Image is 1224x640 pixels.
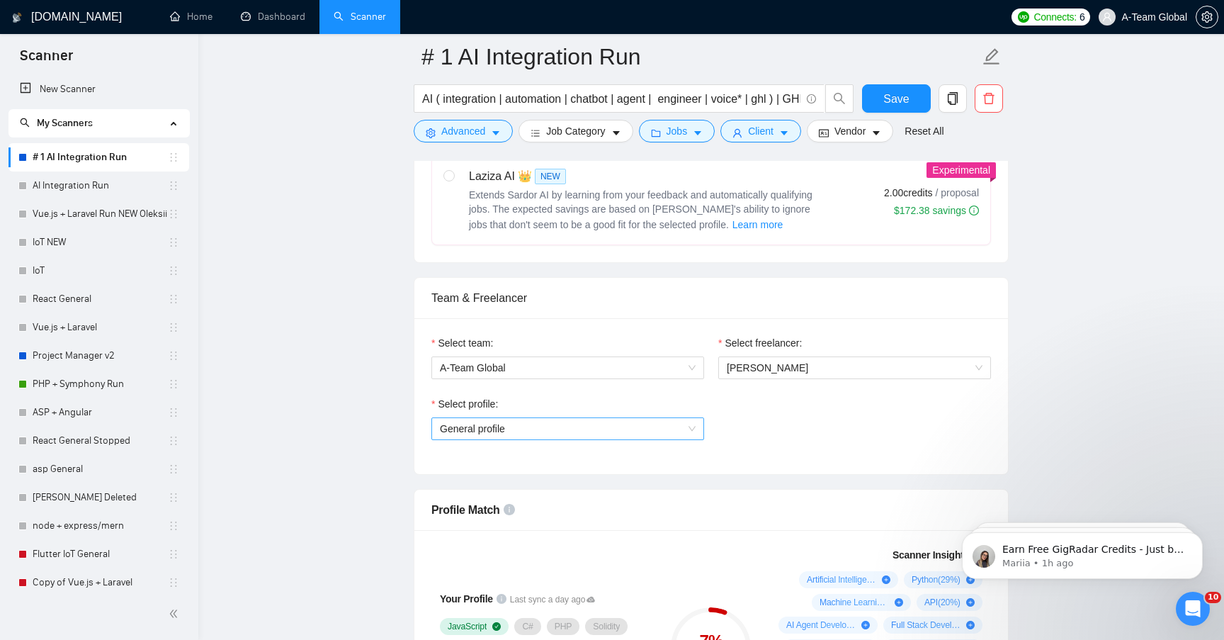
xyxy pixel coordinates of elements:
[431,335,493,351] label: Select team:
[168,492,179,503] span: holder
[33,512,168,540] a: node + express/mern
[939,84,967,113] button: copy
[912,574,960,585] span: Python ( 29 %)
[491,128,501,138] span: caret-down
[546,123,605,139] span: Job Category
[334,11,386,23] a: searchScanner
[891,619,960,631] span: Full Stack Development ( 18 %)
[1196,11,1218,23] a: setting
[518,120,633,142] button: barsJob Categorycaret-down
[168,520,179,532] span: holder
[8,342,189,370] li: Project Manager v2
[168,464,179,475] span: holder
[905,123,943,139] a: Reset All
[939,92,966,105] span: copy
[732,128,742,138] span: user
[168,237,179,248] span: holder
[168,549,179,560] span: holder
[8,540,189,568] li: Flutter IoT General
[431,278,991,318] div: Team & Freelancer
[8,398,189,427] li: ASP + Angular
[414,120,513,142] button: settingAdvancedcaret-down
[497,594,506,604] span: info-circle
[20,117,93,129] span: My Scanners
[1176,592,1210,626] iframe: Intercom live chat
[8,143,189,172] li: # 1 AI Integration Run
[33,172,168,200] a: AI Integration Run
[8,370,189,398] li: PHP + Symphony Run
[932,164,990,176] span: Experimental
[510,593,595,607] span: Last sync a day ago
[941,503,1224,602] iframe: Intercom notifications message
[825,84,854,113] button: search
[8,313,189,342] li: Vue.js + Laravel
[982,47,1001,66] span: edit
[1079,9,1085,25] span: 6
[8,455,189,483] li: asp General
[882,576,890,584] span: plus-circle
[438,396,498,412] span: Select profile:
[168,152,179,163] span: holder
[720,120,801,142] button: userClientcaret-down
[8,75,189,103] li: New Scanner
[441,123,485,139] span: Advanced
[33,285,168,313] a: React General
[168,208,179,220] span: holder
[168,293,179,305] span: holder
[819,128,829,138] span: idcard
[718,335,802,351] label: Select freelancer:
[33,427,168,455] a: React General Stopped
[966,598,975,607] span: plus-circle
[8,568,189,597] li: Copy of Vue.js + Laravel
[884,185,932,201] span: 2.00 credits
[883,90,909,108] span: Save
[448,621,487,632] span: JavaScript
[651,128,661,138] span: folder
[8,45,84,75] span: Scanner
[33,257,168,285] a: IoT
[1034,9,1077,25] span: Connects:
[33,313,168,342] a: Vue.js + Laravel
[170,11,212,23] a: homeHome
[834,123,866,139] span: Vendor
[168,265,179,276] span: holder
[422,90,800,108] input: Search Freelance Jobs...
[426,128,436,138] span: setting
[667,123,688,139] span: Jobs
[8,228,189,257] li: IoT NEW
[862,84,931,113] button: Save
[807,120,893,142] button: idcardVendorcaret-down
[966,621,975,629] span: plus-circle
[33,228,168,257] a: IoT NEW
[33,200,168,228] a: Vue.js + Laravel Run NEW Oleksii
[732,216,784,233] button: Laziza AI NEWExtends Sardor AI by learning from your feedback and automatically qualifying jobs. ...
[12,6,22,29] img: logo
[693,128,703,138] span: caret-down
[924,597,960,608] span: API ( 20 %)
[469,189,812,230] span: Extends Sardor AI by learning from your feedback and automatically qualifying jobs. The expected ...
[535,169,566,184] span: NEW
[969,206,979,215] span: info-circle
[807,94,816,103] span: info-circle
[440,593,493,605] span: Your Profile
[820,597,889,608] span: Machine Learning ( 24 %)
[8,427,189,455] li: React General Stopped
[807,574,876,585] span: Artificial Intelligence ( 38 %)
[469,168,823,185] div: Laziza AI
[826,92,853,105] span: search
[241,11,305,23] a: dashboardDashboard
[1205,592,1221,603] span: 10
[169,607,183,621] span: double-left
[555,621,572,632] span: PHP
[421,39,980,74] input: Scanner name...
[895,598,903,607] span: plus-circle
[33,568,168,597] a: Copy of Vue.js + Laravel
[440,418,696,439] span: General profile
[8,483,189,512] li: Bohdan Bilous Deleted
[1018,11,1029,23] img: upwork-logo.png
[8,512,189,540] li: node + express/mern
